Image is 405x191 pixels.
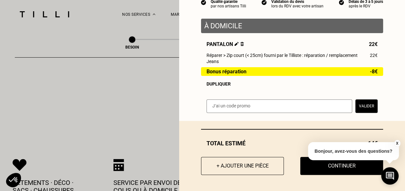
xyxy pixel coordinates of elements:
[201,157,284,175] button: + Ajouter une pièce
[308,142,399,160] p: Bonjour, avez-vous des questions?
[370,53,378,58] span: 22€
[235,42,239,46] img: Éditer
[355,99,378,113] button: Valider
[240,42,244,46] img: Supprimer
[211,4,246,8] div: par nos artisans Tilli
[201,140,383,147] div: Total estimé
[207,41,244,47] span: Pantalon
[271,4,323,8] div: lors du RDV avec votre artisan
[207,53,358,58] span: Réparer > Zip court (< 25cm) fourni par le Tilliste : réparation / remplacement
[207,81,378,86] div: Dupliquer
[369,41,378,47] span: 22€
[349,4,383,8] div: après le RDV
[207,69,246,74] span: Bonus réparation
[207,59,219,64] span: Jeans
[207,99,352,113] input: J‘ai un code promo
[370,69,378,74] span: -8€
[204,22,380,30] p: À domicile
[394,140,400,147] button: X
[300,157,383,175] button: Continuer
